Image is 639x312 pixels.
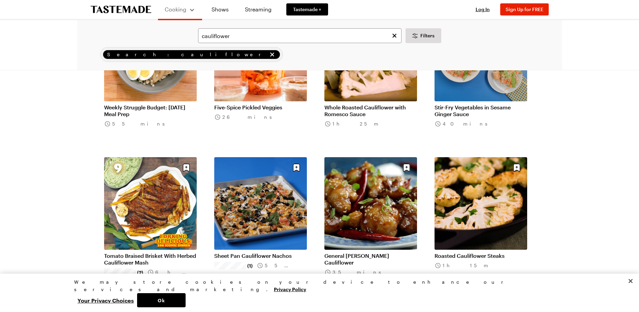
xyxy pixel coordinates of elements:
button: Your Privacy Choices [74,293,137,307]
button: Close [623,274,638,288]
button: remove Search: cauliflower [268,51,276,58]
a: More information about your privacy, opens in a new tab [274,286,306,292]
a: General [PERSON_NAME] Cauliflower [324,252,417,266]
a: Tomato Braised Brisket With Herbed Cauliflower Mash [104,252,197,266]
span: Cooking [165,6,186,12]
span: Log In [476,6,490,12]
span: Search: cauliflower [107,51,267,58]
span: Tastemade + [293,6,321,13]
a: Sheet Pan Cauliflower Nachos [214,252,307,259]
span: Sign Up for FREE [506,6,543,12]
span: Filters [420,32,435,39]
a: Five-Spice Pickled Veggies [214,104,307,111]
div: We may store cookies on your device to enhance our services and marketing. [74,278,559,293]
button: Desktop filters [406,28,441,43]
a: Stir-Fry Vegetables in Sesame Ginger Sauce [435,104,527,117]
button: Clear search [391,32,398,39]
button: Save recipe [180,161,193,174]
button: Save recipe [400,161,413,174]
button: Cooking [165,3,195,16]
a: Tastemade + [286,3,328,15]
a: To Tastemade Home Page [91,6,151,13]
a: Roasted Cauliflower Steaks [435,252,527,259]
a: Whole Roasted Cauliflower with Romesco Sauce [324,104,417,117]
button: Ok [137,293,186,307]
button: Save recipe [290,161,303,174]
button: Sign Up for FREE [500,3,549,15]
button: Log In [469,6,496,13]
button: Save recipe [510,161,523,174]
a: Weekly Struggle Budget: [DATE] Meal Prep [104,104,197,117]
div: Privacy [74,278,559,307]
